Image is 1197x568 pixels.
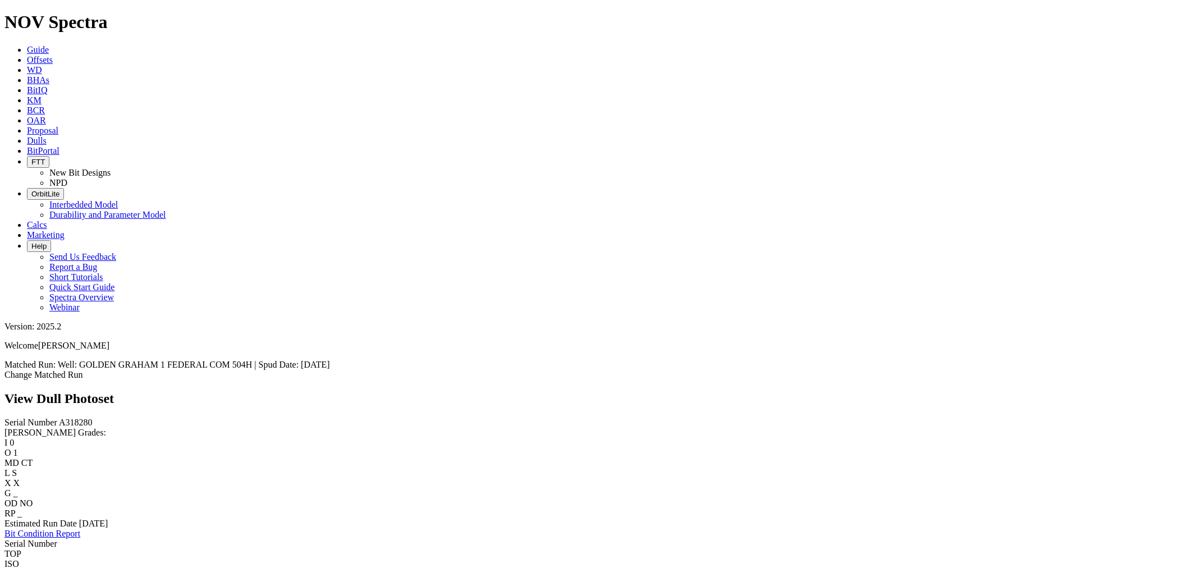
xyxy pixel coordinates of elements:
[27,85,47,95] a: BitIQ
[27,55,53,65] a: Offsets
[49,168,111,177] a: New Bit Designs
[4,448,11,457] label: O
[49,210,166,219] a: Durability and Parameter Model
[4,529,80,538] a: Bit Condition Report
[4,12,1193,33] h1: NOV Spectra
[49,282,114,292] a: Quick Start Guide
[4,322,1193,332] div: Version: 2025.2
[27,136,47,145] a: Dulls
[13,488,18,498] span: _
[4,549,21,558] span: TOP
[4,519,77,528] label: Estimated Run Date
[4,391,1193,406] h2: View Dull Photoset
[27,156,49,168] button: FTT
[49,303,80,312] a: Webinar
[79,519,108,528] span: [DATE]
[4,341,1193,351] p: Welcome
[31,190,59,198] span: OrbitLite
[27,116,46,125] a: OAR
[4,428,1193,438] div: [PERSON_NAME] Grades:
[49,200,118,209] a: Interbedded Model
[49,272,103,282] a: Short Tutorials
[27,45,49,54] a: Guide
[49,262,97,272] a: Report a Bug
[27,126,58,135] a: Proposal
[4,458,19,468] label: MD
[4,539,57,548] span: Serial Number
[4,360,56,369] span: Matched Run:
[4,488,11,498] label: G
[27,65,42,75] a: WD
[27,240,51,252] button: Help
[27,188,64,200] button: OrbitLite
[27,220,47,230] a: Calcs
[27,106,45,115] a: BCR
[4,478,11,488] label: X
[27,146,59,155] a: BitPortal
[21,458,33,468] span: CT
[4,498,17,508] label: OD
[13,448,18,457] span: 1
[13,478,20,488] span: X
[4,509,15,518] label: RP
[58,360,330,369] span: Well: GOLDEN GRAHAM 1 FEDERAL COM 504H | Spud Date: [DATE]
[49,292,114,302] a: Spectra Overview
[12,468,17,478] span: S
[20,498,33,508] span: NO
[31,158,45,166] span: FTT
[27,75,49,85] a: BHAs
[49,178,67,187] a: NPD
[4,438,7,447] label: I
[49,252,116,262] a: Send Us Feedback
[4,370,83,379] a: Change Matched Run
[17,509,22,518] span: _
[38,341,109,350] span: [PERSON_NAME]
[31,242,47,250] span: Help
[27,230,65,240] a: Marketing
[10,438,14,447] span: 0
[59,418,93,427] span: A318280
[4,468,10,478] label: L
[27,95,42,105] a: KM
[4,418,57,427] label: Serial Number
